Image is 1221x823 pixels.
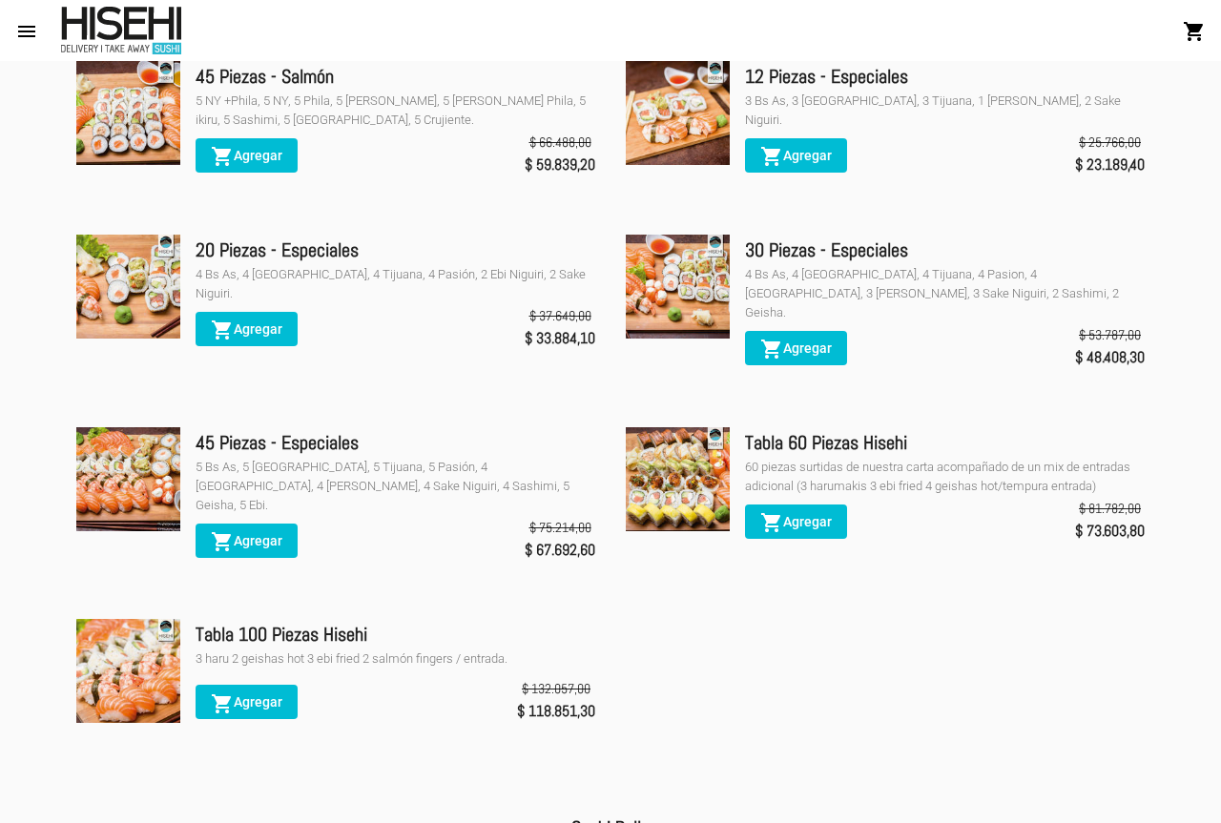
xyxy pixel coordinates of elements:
[745,235,1145,265] div: 30 Piezas - Especiales
[211,533,282,548] span: Agregar
[760,145,783,168] mat-icon: shopping_cart
[211,692,234,715] mat-icon: shopping_cart
[745,427,1145,458] div: Tabla 60 Piezas Hisehi
[196,649,595,669] div: 3 haru 2 geishas hot 3 ebi fried 2 salmón fingers / entrada.
[745,458,1145,496] div: 60 piezas surtidas de nuestra carta acompañado de un mix de entradas adicional (3 harumakis 3 ebi...
[745,504,847,539] button: Agregar
[745,92,1145,130] div: 3 Bs As, 3 [GEOGRAPHIC_DATA], 3 Tijuana, 1 [PERSON_NAME], 2 Sake Niguiri.
[525,325,595,352] span: $ 33.884,10
[196,61,595,92] div: 45 Piezas - Salmón
[529,306,591,325] span: $ 37.649,00
[196,235,595,265] div: 20 Piezas - Especiales
[529,133,591,152] span: $ 66.488,00
[626,235,730,339] img: a4e4c267-8c7b-41ad-b208-52e7ad8c0c71.jpg
[760,338,783,360] mat-icon: shopping_cart
[626,427,730,531] img: e2cf43ca-73a1-4d14-92c4-eade72b17c24.jpg
[196,92,595,130] div: 5 NY +Phila, 5 NY, 5 Phila, 5 [PERSON_NAME], 5 [PERSON_NAME] Phila, 5 ikiru, 5 Sashimi, 5 [GEOGRA...
[196,685,298,719] button: Agregar
[745,61,1145,92] div: 12 Piezas - Especiales
[760,340,832,356] span: Agregar
[522,679,590,698] span: $ 132.057,00
[76,427,180,531] img: 58490021-b8f0-43ec-b92b-acda2a3a950e.jpg
[196,427,595,458] div: 45 Piezas - Especiales
[76,235,180,339] img: fbd40547-fb9e-417d-bfb2-36931e5f5d6d.jpg
[211,694,282,710] span: Agregar
[1079,325,1141,344] span: $ 53.787,00
[196,138,298,173] button: Agregar
[76,61,180,165] img: be387dc8-3964-442f-bf5f-d9fdad6a3c99.jpg
[211,148,282,163] span: Agregar
[196,524,298,558] button: Agregar
[211,530,234,553] mat-icon: shopping_cart
[1075,344,1145,371] span: $ 48.408,30
[525,537,595,564] span: $ 67.692,60
[760,514,832,529] span: Agregar
[211,321,282,337] span: Agregar
[760,511,783,534] mat-icon: shopping_cart
[196,619,595,649] div: Tabla 100 Piezas Hisehi
[745,331,847,365] button: Agregar
[626,61,730,165] img: a945baa2-3386-4d33-98c9-86a6a0e8fd32.jpg
[211,319,234,341] mat-icon: shopping_cart
[1079,133,1141,152] span: $ 25.766,00
[745,138,847,173] button: Agregar
[76,619,180,723] img: 2d2fa853-d0c7-4a0b-8c36-9694bea83334.jpg
[1075,518,1145,545] span: $ 73.603,80
[745,265,1145,322] div: 4 Bs As, 4 [GEOGRAPHIC_DATA], 4 Tijuana, 4 Pasion, 4 [GEOGRAPHIC_DATA], 3 [PERSON_NAME], 3 Sake N...
[15,20,38,43] mat-icon: menu
[196,458,595,515] div: 5 Bs As, 5 [GEOGRAPHIC_DATA], 5 Tijuana, 5 Pasión, 4 [GEOGRAPHIC_DATA], 4 [PERSON_NAME], 4 Sake N...
[760,148,832,163] span: Agregar
[517,698,595,725] span: $ 118.851,30
[529,518,591,537] span: $ 75.214,00
[1075,152,1145,178] span: $ 23.189,40
[1079,499,1141,518] span: $ 81.782,00
[211,145,234,168] mat-icon: shopping_cart
[1183,20,1206,43] mat-icon: shopping_cart
[196,312,298,346] button: Agregar
[525,152,595,178] span: $ 59.839,20
[196,265,595,303] div: 4 Bs As, 4 [GEOGRAPHIC_DATA], 4 Tijuana, 4 Pasión, 2 Ebi Niguiri, 2 Sake Niguiri.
